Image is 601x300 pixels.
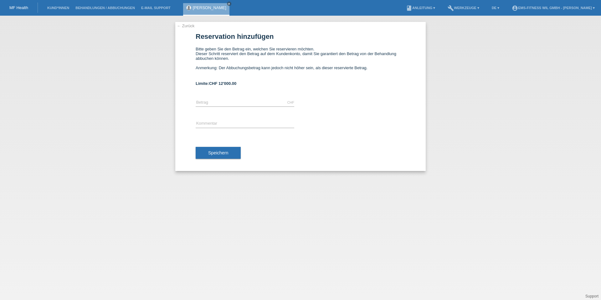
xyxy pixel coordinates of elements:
a: DE ▾ [489,6,502,10]
i: account_circle [512,5,518,11]
div: Bitte geben Sie den Betrag ein, welchen Sie reservieren möchten. Dieser Schritt reserviert den Be... [196,47,405,75]
a: bookAnleitung ▾ [403,6,438,10]
a: Behandlungen / Abbuchungen [72,6,138,10]
i: book [406,5,412,11]
a: account_circleEMS-Fitness Wil GmbH - [PERSON_NAME] ▾ [509,6,598,10]
a: Kund*innen [44,6,72,10]
b: Limite: [196,81,236,86]
span: CHF 12'000.00 [209,81,237,86]
a: buildWerkzeuge ▾ [444,6,482,10]
a: [PERSON_NAME] [193,5,226,10]
button: Speichern [196,147,241,159]
a: Support [585,294,598,298]
i: close [228,2,231,5]
a: close [227,2,231,6]
i: build [448,5,454,11]
a: ← Zurück [177,23,194,28]
h1: Reservation hinzufügen [196,33,405,40]
div: CHF [287,101,294,104]
a: MF Health [9,5,28,10]
span: Speichern [208,150,228,155]
a: E-Mail Support [138,6,174,10]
